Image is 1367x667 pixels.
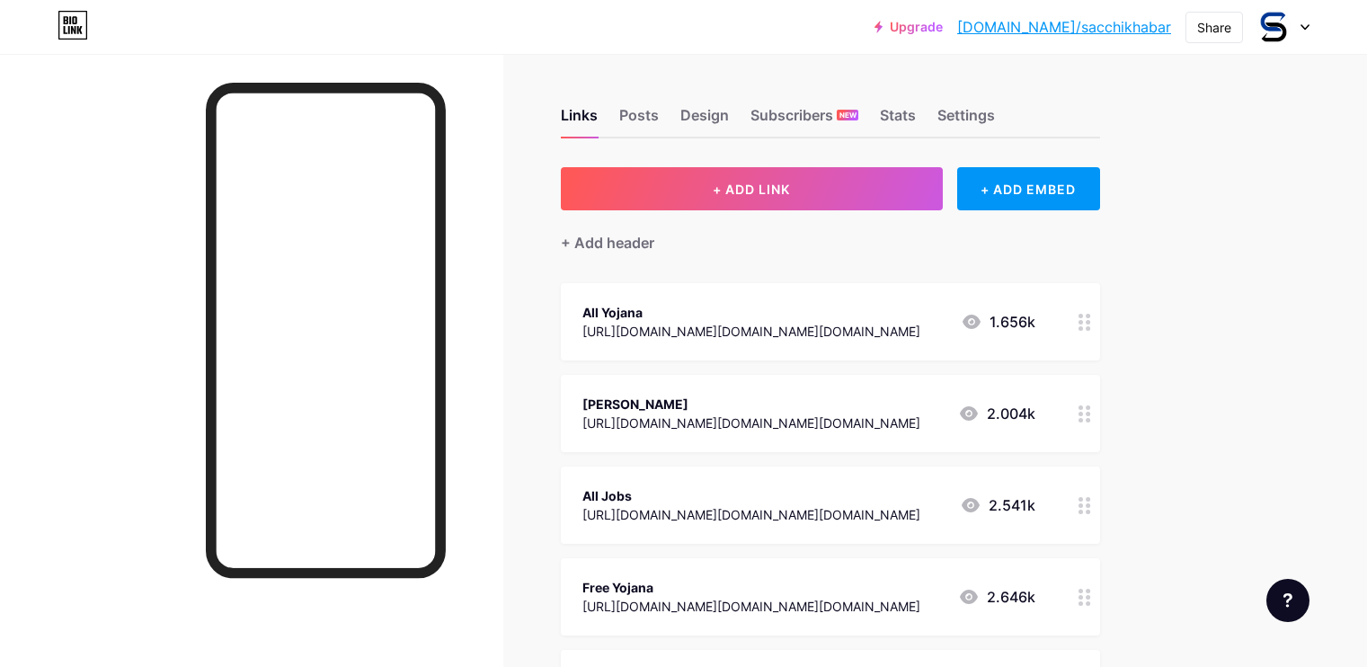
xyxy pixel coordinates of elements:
[960,494,1035,516] div: 2.541k
[937,104,995,137] div: Settings
[839,110,857,120] span: NEW
[582,395,920,414] div: [PERSON_NAME]
[957,16,1171,38] a: [DOMAIN_NAME]/sacchikhabar
[1256,10,1291,44] img: sacchikhabar
[680,104,729,137] div: Design
[880,104,916,137] div: Stats
[582,322,920,341] div: [URL][DOMAIN_NAME][DOMAIN_NAME][DOMAIN_NAME]
[561,104,598,137] div: Links
[582,597,920,616] div: [URL][DOMAIN_NAME][DOMAIN_NAME][DOMAIN_NAME]
[713,182,790,197] span: + ADD LINK
[619,104,659,137] div: Posts
[750,104,858,137] div: Subscribers
[874,20,943,34] a: Upgrade
[957,167,1100,210] div: + ADD EMBED
[582,414,920,432] div: [URL][DOMAIN_NAME][DOMAIN_NAME][DOMAIN_NAME]
[961,311,1035,333] div: 1.656k
[958,403,1035,424] div: 2.004k
[561,167,943,210] button: + ADD LINK
[582,303,920,322] div: All Yojana
[582,505,920,524] div: [URL][DOMAIN_NAME][DOMAIN_NAME][DOMAIN_NAME]
[958,586,1035,608] div: 2.646k
[1197,18,1231,37] div: Share
[582,486,920,505] div: All Jobs
[561,232,654,253] div: + Add header
[582,578,920,597] div: Free Yojana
